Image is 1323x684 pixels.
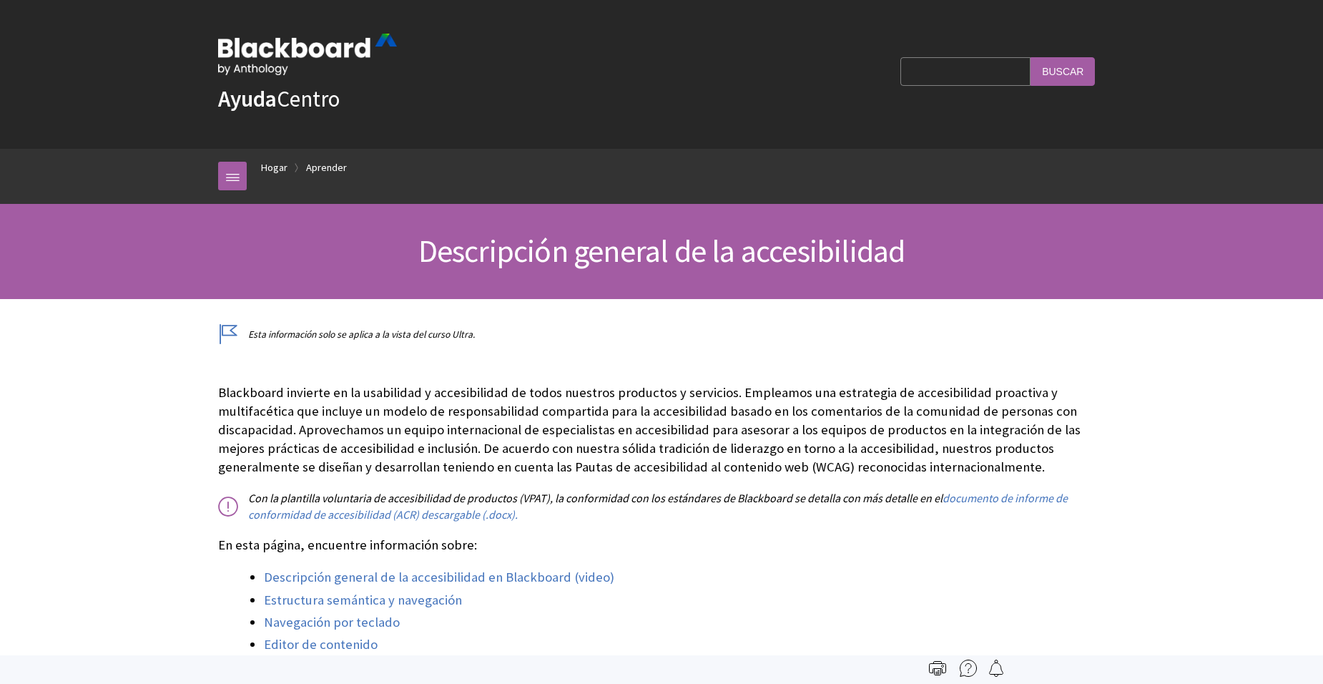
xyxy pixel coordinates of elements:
[218,84,340,113] a: AyudaCentro
[264,614,400,631] a: Navegación por teclado
[261,159,287,177] a: Hogar
[218,536,1105,554] p: En esta página, encuentre información sobre:
[264,569,614,586] a: Descripción general de la accesibilidad en Blackboard (video)
[418,231,905,270] span: Descripción general de la accesibilidad
[1031,57,1095,85] input: Buscar
[248,491,1068,522] a: documento de informe de conformidad de accesibilidad (ACR) descargable (.docx).
[218,84,277,113] strong: Ayuda
[264,636,378,653] a: Editor de contenido
[306,159,347,177] a: Aprender
[218,490,1105,522] p: Con la plantilla voluntaria de accesibilidad de productos (VPAT), la conformidad con los estándar...
[988,660,1005,677] img: Siga esta página
[218,34,397,75] img: Pizarra de Anthology
[218,383,1105,477] p: Blackboard invierte en la usabilidad y accesibilidad de todos nuestros productos y servicios. Emp...
[264,592,462,609] a: Estructura semántica y navegación
[929,660,946,677] img: Impresión
[218,328,1105,341] p: Esta información solo se aplica a la vista del curso Ultra.
[960,660,977,677] img: Más ayuda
